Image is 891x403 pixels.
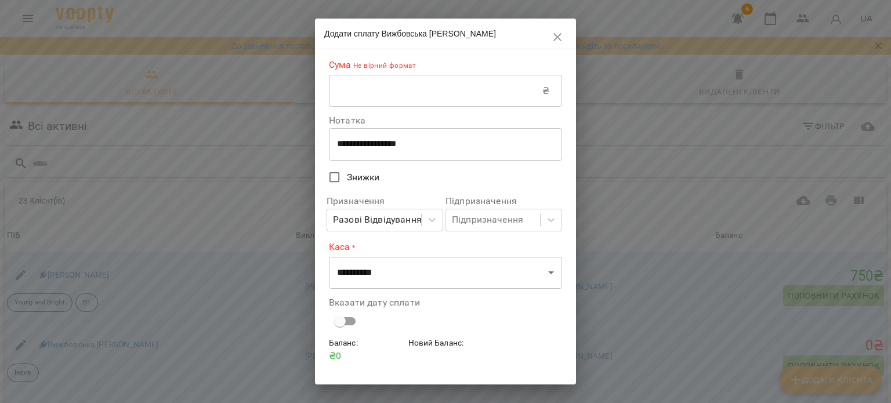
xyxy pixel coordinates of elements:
[445,197,562,206] label: Підпризначення
[329,337,404,350] h6: Баланс :
[329,59,562,72] label: Сума
[329,349,404,363] p: ₴ 0
[329,298,562,307] label: Вказати дату сплати
[542,84,549,98] p: ₴
[329,116,562,125] label: Нотатка
[329,241,562,254] label: Каса
[347,170,380,184] span: Знижки
[452,213,523,227] div: Підпризначення
[408,337,483,350] h6: Новий Баланс :
[333,213,422,227] div: Разові Відвідування
[324,29,496,38] span: Додати сплату Вижбовська [PERSON_NAME]
[352,60,416,72] p: Не вірний формат
[327,197,443,206] label: Призначення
